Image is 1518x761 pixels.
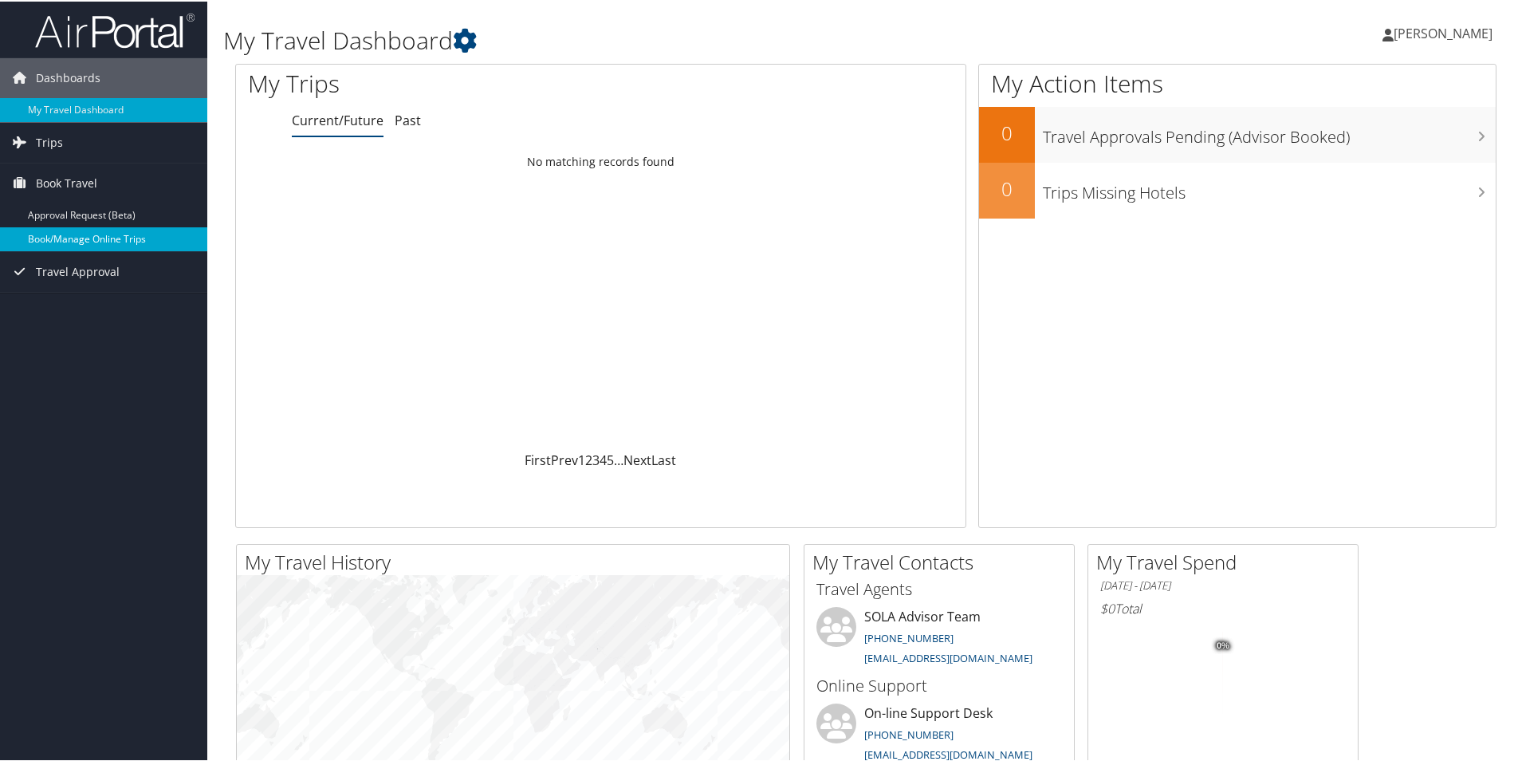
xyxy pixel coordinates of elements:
h3: Travel Approvals Pending (Advisor Booked) [1043,116,1496,147]
a: 2 [585,450,592,467]
td: No matching records found [236,146,965,175]
a: 4 [600,450,607,467]
a: Prev [551,450,578,467]
a: [PHONE_NUMBER] [864,629,954,644]
h2: My Travel History [245,547,789,574]
h6: Total [1100,598,1346,616]
tspan: 0% [1217,640,1229,649]
a: [PERSON_NAME] [1382,8,1508,56]
h3: Travel Agents [816,577,1062,599]
h2: 0 [979,174,1035,201]
span: Dashboards [36,57,100,97]
a: [PHONE_NUMBER] [864,726,954,740]
h1: My Action Items [979,65,1496,99]
a: Next [623,450,651,467]
h2: My Travel Contacts [812,547,1074,574]
li: SOLA Advisor Team [808,605,1070,671]
span: $0 [1100,598,1115,616]
h2: 0 [979,118,1035,145]
a: 3 [592,450,600,467]
a: [EMAIL_ADDRESS][DOMAIN_NAME] [864,649,1032,664]
span: Travel Approval [36,250,120,290]
h1: My Travel Dashboard [223,22,1080,56]
a: 5 [607,450,614,467]
h3: Online Support [816,673,1062,696]
a: First [525,450,551,467]
a: [EMAIL_ADDRESS][DOMAIN_NAME] [864,746,1032,760]
a: Past [395,110,421,128]
a: 1 [578,450,585,467]
a: Current/Future [292,110,383,128]
a: 0Trips Missing Hotels [979,161,1496,217]
a: Last [651,450,676,467]
span: [PERSON_NAME] [1394,23,1492,41]
h6: [DATE] - [DATE] [1100,577,1346,592]
span: Book Travel [36,162,97,202]
h2: My Travel Spend [1096,547,1358,574]
h1: My Trips [248,65,650,99]
span: … [614,450,623,467]
img: airportal-logo.png [35,10,195,48]
h3: Trips Missing Hotels [1043,172,1496,203]
span: Trips [36,121,63,161]
a: 0Travel Approvals Pending (Advisor Booked) [979,105,1496,161]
